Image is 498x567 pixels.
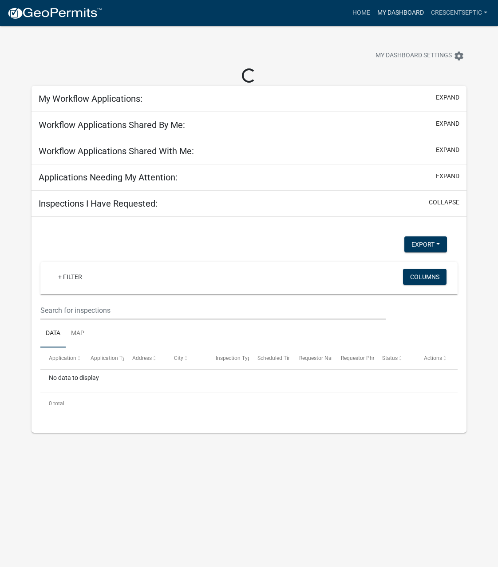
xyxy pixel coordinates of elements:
span: Application [49,355,76,361]
div: No data to display [40,370,458,392]
button: expand [436,172,459,181]
button: expand [436,93,459,102]
span: Requestor Name [299,355,339,361]
button: My Dashboard Settingssettings [368,47,471,64]
datatable-header-cell: Requestor Phone [332,347,374,369]
span: My Dashboard Settings [375,51,452,61]
h5: Workflow Applications Shared By Me: [39,120,185,130]
input: Search for inspections [40,301,386,319]
datatable-header-cell: Scheduled Time [249,347,291,369]
datatable-header-cell: Application [40,347,82,369]
span: Scheduled Time [257,355,296,361]
datatable-header-cell: Application Type [82,347,124,369]
span: Application Type [91,355,131,361]
i: settings [454,51,464,61]
datatable-header-cell: Actions [415,347,457,369]
span: City [174,355,183,361]
h5: Workflow Applications Shared With Me: [39,146,194,156]
a: Crescentseptic [427,4,491,21]
span: Actions [424,355,442,361]
h5: Inspections I Have Requested: [39,198,158,209]
datatable-header-cell: Requestor Name [290,347,332,369]
span: Inspection Type [216,355,253,361]
datatable-header-cell: Address [124,347,166,369]
span: Address [132,355,152,361]
span: Status [382,355,398,361]
button: expand [436,145,459,155]
a: Map [66,319,90,348]
div: 0 total [40,392,458,415]
datatable-header-cell: City [166,347,207,369]
a: + Filter [51,269,89,285]
datatable-header-cell: Inspection Type [207,347,249,369]
h5: My Workflow Applications: [39,93,142,104]
a: Data [40,319,66,348]
datatable-header-cell: Status [374,347,415,369]
button: Export [404,236,447,252]
a: My Dashboard [374,4,427,21]
button: expand [436,119,459,128]
a: Home [349,4,374,21]
div: collapse [32,217,466,433]
button: collapse [429,198,459,207]
h5: Applications Needing My Attention: [39,172,178,183]
button: Columns [403,269,447,285]
span: Requestor Phone [341,355,382,361]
